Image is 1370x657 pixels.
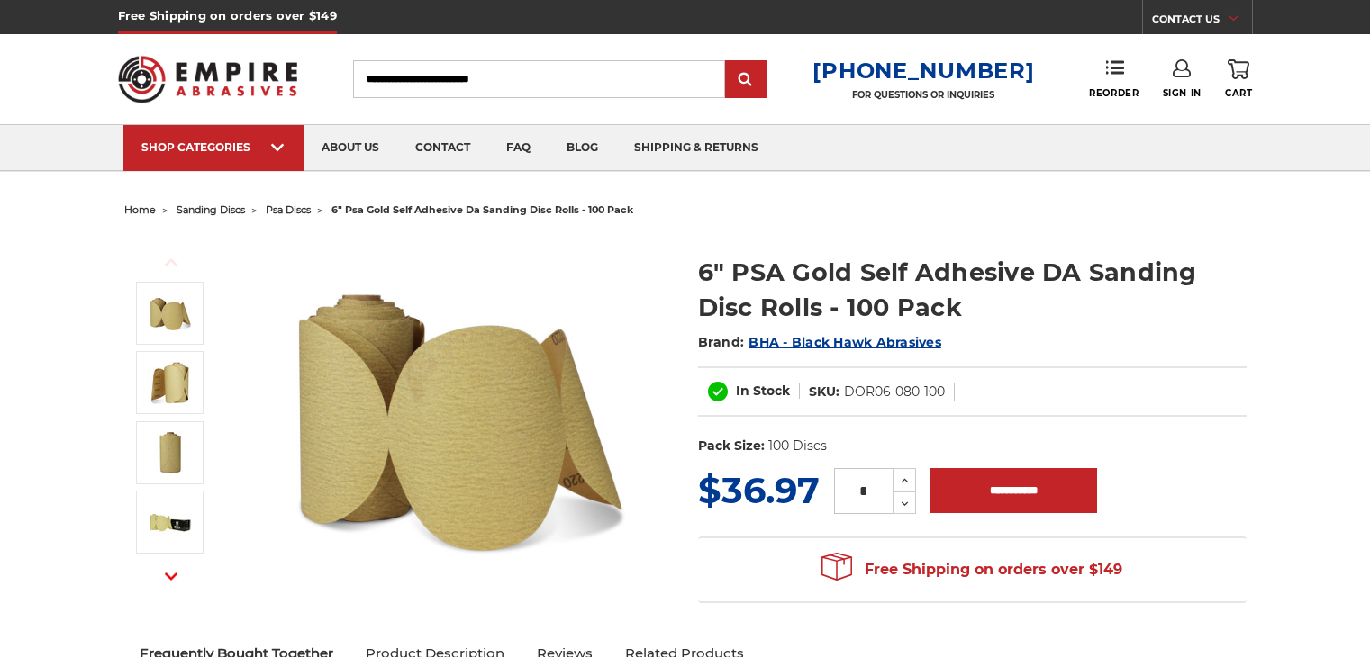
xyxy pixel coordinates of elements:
input: Submit [728,62,764,98]
button: Next [150,556,193,595]
h1: 6" PSA Gold Self Adhesive DA Sanding Disc Rolls - 100 Pack [698,255,1247,325]
button: Previous [150,243,193,282]
a: blog [549,125,616,171]
a: contact [397,125,488,171]
a: psa discs [266,203,311,216]
a: home [124,203,156,216]
a: sanding discs [177,203,245,216]
a: CONTACT US [1152,9,1252,34]
span: $36.97 [698,468,820,512]
a: Reorder [1089,59,1139,98]
dt: Pack Size: [698,436,765,455]
span: Free Shipping on orders over $149 [821,552,1122,588]
a: BHA - Black Hawk Abrasives [749,334,941,350]
span: Sign In [1163,87,1202,99]
span: 6" psa gold self adhesive da sanding disc rolls - 100 pack [331,203,633,216]
img: 6" DA Sanding Discs on a Roll [148,291,193,336]
span: Reorder [1089,87,1139,99]
a: about us [304,125,397,171]
img: Empire Abrasives [118,44,298,114]
dt: SKU: [809,382,839,401]
p: FOR QUESTIONS OR INQUIRIES [812,89,1034,101]
span: Brand: [698,334,745,350]
a: Cart [1225,59,1252,99]
a: [PHONE_NUMBER] [812,58,1034,84]
div: SHOP CATEGORIES [141,140,286,154]
a: faq [488,125,549,171]
img: 6" Roll of Gold PSA Discs [148,360,193,405]
a: shipping & returns [616,125,776,171]
img: Black Hawk Abrasives 6" Gold Sticky Back PSA Discs [148,499,193,544]
img: 6" Sticky Backed Sanding Discs [148,430,193,475]
span: In Stock [736,382,790,399]
dd: DOR06-080-100 [844,382,945,401]
dd: 100 Discs [768,436,827,455]
img: 6" DA Sanding Discs on a Roll [278,236,639,596]
span: Cart [1225,87,1252,99]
